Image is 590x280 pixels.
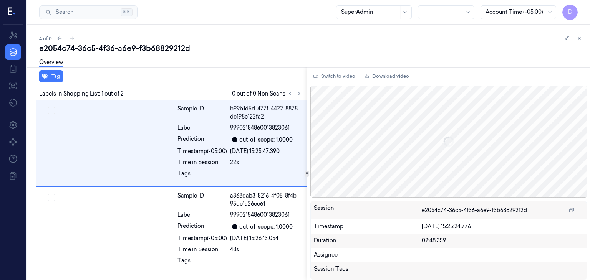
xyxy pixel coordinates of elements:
div: Prediction [177,135,227,144]
div: 02:48.359 [422,237,584,245]
button: Tag [39,70,63,82]
div: Prediction [177,222,227,231]
div: Label [177,211,227,219]
span: 99902154860013823061 [230,211,290,219]
div: e2054c74-36c5-4f36-a6e9-f3b68829212d [39,43,584,54]
div: out-of-scope: 1.0000 [239,223,293,231]
div: Sample ID [177,105,227,121]
div: Timestamp (-05:00) [177,234,227,242]
div: Time in Session [177,245,227,254]
div: Tags [177,257,227,269]
a: Download video [361,70,412,82]
div: 48s [230,245,302,254]
span: Search [53,8,73,16]
button: Search⌘K [39,5,138,19]
span: Labels In Shopping List: 1 out of 2 [39,90,124,98]
div: out-of-scope: 1.0000 [239,136,293,144]
div: Session Tags [314,265,422,277]
div: [DATE] 15:25:47.390 [230,147,302,155]
div: Assignee [314,251,584,259]
span: e2054c74-36c5-4f36-a6e9-f3b68829212d [422,206,527,214]
span: 0 out of 0 Non Scans [232,89,304,98]
a: Overview [39,58,63,67]
span: 99902154860013823061 [230,124,290,132]
button: Select row [48,194,55,201]
div: Duration [314,237,422,245]
div: Tags [177,170,227,182]
div: [DATE] 15:26:13.054 [230,234,302,242]
div: Sample ID [177,192,227,208]
button: Select row [48,107,55,114]
button: D [562,5,578,20]
div: Timestamp [314,222,422,231]
div: b99b1d5d-477f-4422-8878-dc198e122fa2 [230,105,302,121]
div: Session [314,204,422,216]
div: Time in Session [177,158,227,166]
div: [DATE] 15:25:24.776 [422,222,584,231]
button: Switch to video [310,70,358,82]
div: 22s [230,158,302,166]
div: Label [177,124,227,132]
span: 4 of 0 [39,35,52,42]
div: Timestamp (-05:00) [177,147,227,155]
div: a368dab3-5216-4f05-8f4b-95dc1a26ce61 [230,192,302,208]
